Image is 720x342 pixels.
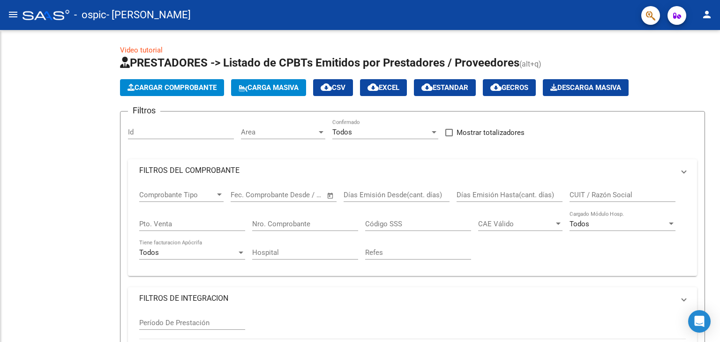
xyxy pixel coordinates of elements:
[7,9,19,20] mat-icon: menu
[325,190,336,201] button: Open calendar
[139,191,215,199] span: Comprobante Tipo
[106,5,191,25] span: - [PERSON_NAME]
[120,79,224,96] button: Cargar Comprobante
[483,79,536,96] button: Gecros
[128,182,697,276] div: FILTROS DEL COMPROBANTE
[128,159,697,182] mat-expansion-panel-header: FILTROS DEL COMPROBANTE
[139,293,675,304] mat-panel-title: FILTROS DE INTEGRACION
[120,46,163,54] a: Video tutorial
[321,83,345,92] span: CSV
[231,191,269,199] input: Fecha inicio
[543,79,629,96] app-download-masive: Descarga masiva de comprobantes (adjuntos)
[120,56,519,69] span: PRESTADORES -> Listado de CPBTs Emitidos por Prestadores / Proveedores
[570,220,589,228] span: Todos
[367,83,399,92] span: EXCEL
[313,79,353,96] button: CSV
[231,79,306,96] button: Carga Masiva
[239,83,299,92] span: Carga Masiva
[519,59,541,68] span: (alt+q)
[128,287,697,310] mat-expansion-panel-header: FILTROS DE INTEGRACION
[360,79,407,96] button: EXCEL
[543,79,629,96] button: Descarga Masiva
[367,82,379,93] mat-icon: cloud_download
[688,310,711,333] div: Open Intercom Messenger
[241,128,317,136] span: Area
[550,83,621,92] span: Descarga Masiva
[332,128,352,136] span: Todos
[139,165,675,176] mat-panel-title: FILTROS DEL COMPROBANTE
[478,220,554,228] span: CAE Válido
[139,248,159,257] span: Todos
[457,127,525,138] span: Mostrar totalizadores
[321,82,332,93] mat-icon: cloud_download
[127,83,217,92] span: Cargar Comprobante
[74,5,106,25] span: - ospic
[490,83,528,92] span: Gecros
[277,191,322,199] input: Fecha fin
[128,104,160,117] h3: Filtros
[414,79,476,96] button: Estandar
[421,82,433,93] mat-icon: cloud_download
[490,82,502,93] mat-icon: cloud_download
[421,83,468,92] span: Estandar
[701,9,712,20] mat-icon: person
